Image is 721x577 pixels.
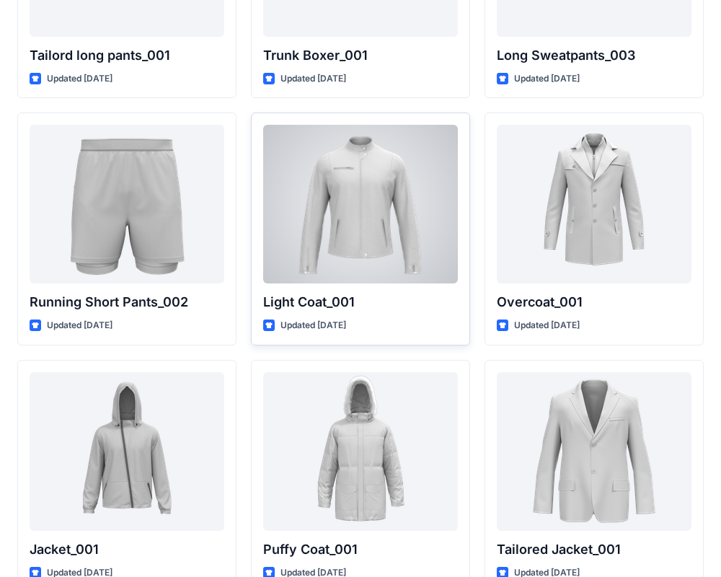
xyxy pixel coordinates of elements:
p: Updated [DATE] [280,318,346,333]
p: Jacket_001 [30,539,224,560]
p: Updated [DATE] [47,71,112,87]
p: Trunk Boxer_001 [263,45,458,66]
p: Tailord long pants_001 [30,45,224,66]
p: Light Coat_001 [263,292,458,312]
a: Light Coat_001 [263,125,458,283]
p: Updated [DATE] [47,318,112,333]
a: Tailored Jacket_001 [497,372,691,531]
p: Puffy Coat_001 [263,539,458,560]
a: Jacket_001 [30,372,224,531]
a: Overcoat_001 [497,125,691,283]
p: Running Short Pants_002 [30,292,224,312]
p: Tailored Jacket_001 [497,539,691,560]
a: Puffy Coat_001 [263,372,458,531]
p: Overcoat_001 [497,292,691,312]
a: Running Short Pants_002 [30,125,224,283]
p: Long Sweatpants_003 [497,45,691,66]
p: Updated [DATE] [280,71,346,87]
p: Updated [DATE] [514,318,580,333]
p: Updated [DATE] [514,71,580,87]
